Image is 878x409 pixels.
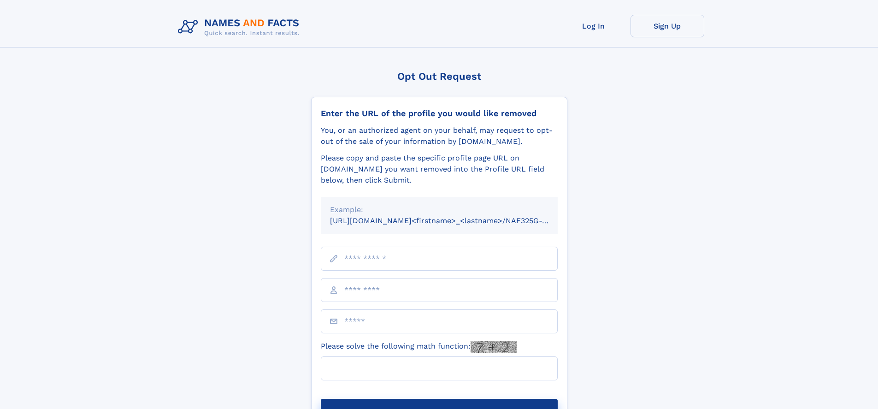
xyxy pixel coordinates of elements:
[321,125,558,147] div: You, or an authorized agent on your behalf, may request to opt-out of the sale of your informatio...
[321,153,558,186] div: Please copy and paste the specific profile page URL on [DOMAIN_NAME] you want removed into the Pr...
[174,15,307,40] img: Logo Names and Facts
[557,15,631,37] a: Log In
[321,341,517,353] label: Please solve the following math function:
[321,108,558,119] div: Enter the URL of the profile you would like removed
[330,204,548,215] div: Example:
[631,15,704,37] a: Sign Up
[311,71,567,82] div: Opt Out Request
[330,216,575,225] small: [URL][DOMAIN_NAME]<firstname>_<lastname>/NAF325G-xxxxxxxx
